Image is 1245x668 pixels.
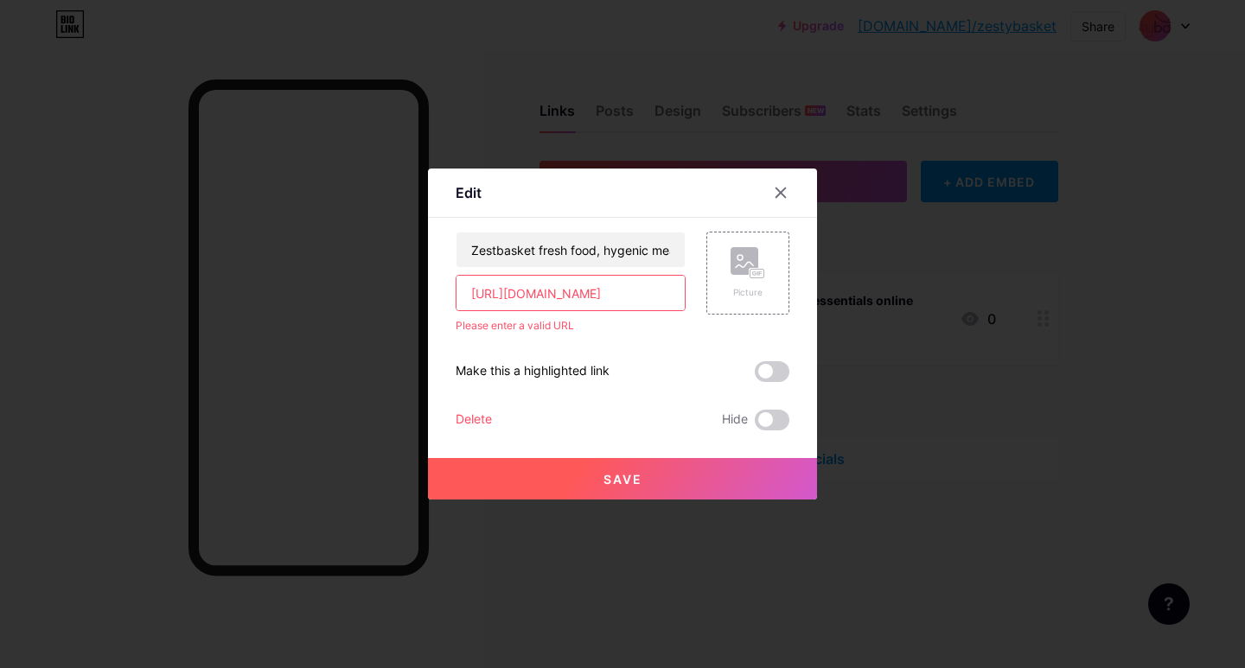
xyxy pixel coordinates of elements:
[731,286,765,299] div: Picture
[47,100,61,114] img: tab_domain_overview_orange.svg
[456,232,685,267] input: Title
[456,182,482,203] div: Edit
[48,28,85,41] div: v 4.0.24
[456,318,686,334] div: Please enter a valid URL
[456,276,685,310] input: URL
[428,458,817,499] button: Save
[45,45,190,59] div: Domain: [DOMAIN_NAME]
[456,410,492,430] div: Delete
[28,28,41,41] img: logo_orange.svg
[66,102,155,113] div: Domain Overview
[722,410,748,430] span: Hide
[191,102,291,113] div: Keywords by Traffic
[456,361,610,382] div: Make this a highlighted link
[172,100,186,114] img: tab_keywords_by_traffic_grey.svg
[28,45,41,59] img: website_grey.svg
[603,472,642,487] span: Save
